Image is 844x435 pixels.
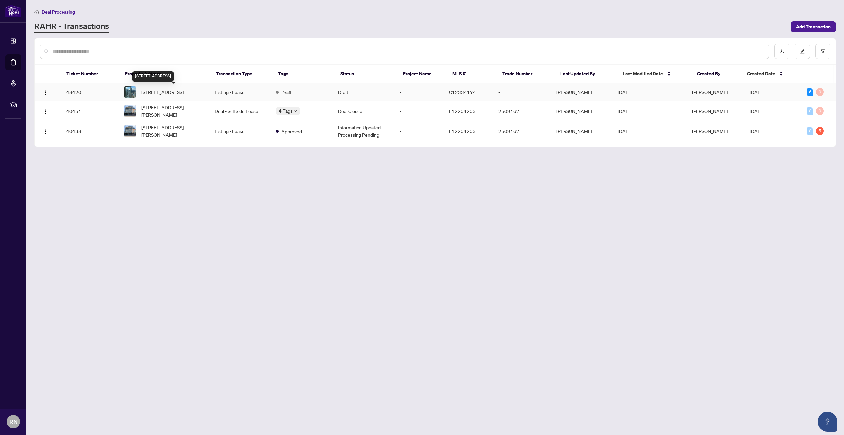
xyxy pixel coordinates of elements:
[449,108,476,114] span: E12204203
[395,83,444,101] td: -
[618,108,632,114] span: [DATE]
[61,83,119,101] td: 48420
[795,44,810,59] button: edit
[692,89,728,95] span: [PERSON_NAME]
[692,108,728,114] span: [PERSON_NAME]
[281,128,302,135] span: Approved
[132,71,174,82] div: [STREET_ADDRESS]
[791,21,836,32] button: Add Transaction
[774,44,789,59] button: download
[141,104,204,118] span: [STREET_ADDRESS][PERSON_NAME]
[209,101,271,121] td: Deal - Sell Side Lease
[493,83,551,101] td: -
[124,86,136,98] img: thumbnail-img
[40,87,51,97] button: Logo
[34,21,109,33] a: RAHR - Transactions
[692,128,728,134] span: [PERSON_NAME]
[209,83,271,101] td: Listing - Lease
[43,129,48,134] img: Logo
[551,121,613,141] td: [PERSON_NAME]
[807,88,813,96] div: 6
[61,101,119,121] td: 40451
[800,49,805,54] span: edit
[333,101,395,121] td: Deal Closed
[618,128,632,134] span: [DATE]
[821,49,825,54] span: filter
[141,88,184,96] span: [STREET_ADDRESS]
[279,107,293,115] span: 4 Tags
[335,65,397,83] th: Status
[449,89,476,95] span: C12334174
[551,83,613,101] td: [PERSON_NAME]
[294,109,297,113] span: down
[119,65,211,83] th: Property Address
[816,107,824,115] div: 0
[209,121,271,141] td: Listing - Lease
[623,70,663,77] span: Last Modified Date
[555,65,617,83] th: Last Updated By
[750,89,764,95] span: [DATE]
[618,89,632,95] span: [DATE]
[816,88,824,96] div: 0
[747,70,775,77] span: Created Date
[551,101,613,121] td: [PERSON_NAME]
[493,121,551,141] td: 2509167
[9,417,18,426] span: RN
[796,22,831,32] span: Add Transaction
[273,65,335,83] th: Tags
[818,412,837,432] button: Open asap
[449,128,476,134] span: E12204203
[40,106,51,116] button: Logo
[5,5,21,17] img: logo
[61,65,119,83] th: Ticket Number
[211,65,273,83] th: Transaction Type
[395,121,444,141] td: -
[61,121,119,141] td: 40438
[447,65,497,83] th: MLS #
[141,124,204,138] span: [STREET_ADDRESS][PERSON_NAME]
[742,65,800,83] th: Created Date
[333,121,395,141] td: Information Updated - Processing Pending
[807,127,813,135] div: 0
[124,105,136,117] img: thumbnail-img
[124,125,136,137] img: thumbnail-img
[692,65,742,83] th: Created By
[493,101,551,121] td: 2509167
[281,89,292,96] span: Draft
[40,126,51,136] button: Logo
[398,65,447,83] th: Project Name
[497,65,555,83] th: Trade Number
[815,44,830,59] button: filter
[43,109,48,114] img: Logo
[750,108,764,114] span: [DATE]
[780,49,784,54] span: download
[617,65,692,83] th: Last Modified Date
[816,127,824,135] div: 5
[34,10,39,14] span: home
[750,128,764,134] span: [DATE]
[42,9,75,15] span: Deal Processing
[333,83,395,101] td: Draft
[43,90,48,95] img: Logo
[807,107,813,115] div: 0
[395,101,444,121] td: -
